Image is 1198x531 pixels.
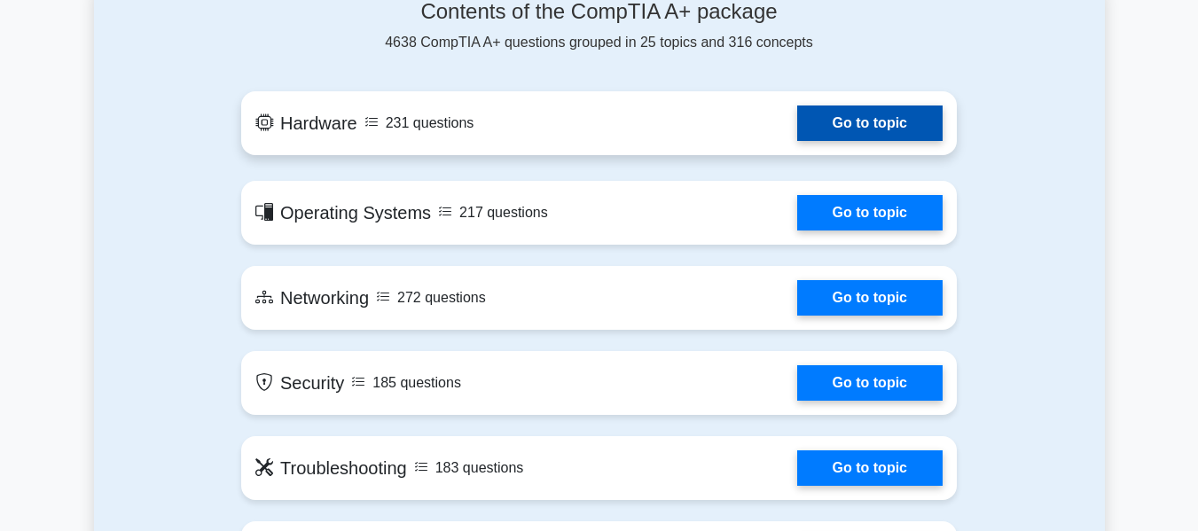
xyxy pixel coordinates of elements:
[797,365,943,401] a: Go to topic
[797,280,943,316] a: Go to topic
[797,450,943,486] a: Go to topic
[797,105,943,141] a: Go to topic
[797,195,943,230] a: Go to topic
